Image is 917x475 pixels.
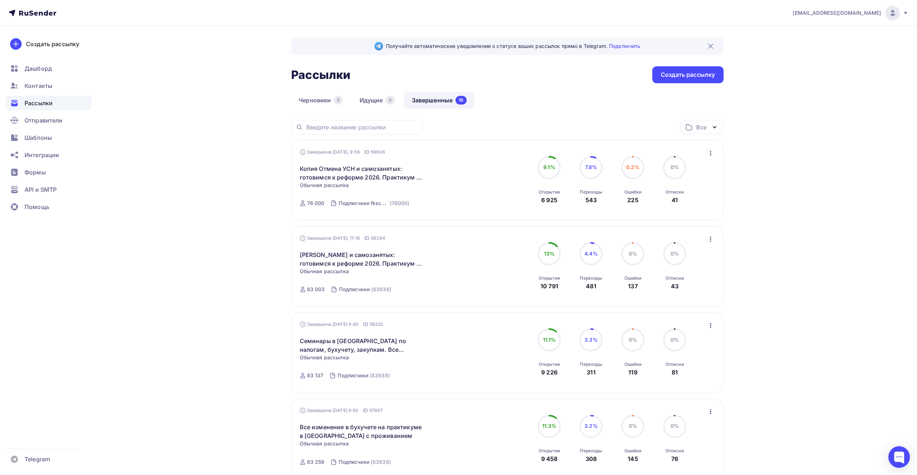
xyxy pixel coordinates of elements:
div: 225 [627,196,638,204]
span: API и SMTP [25,185,57,194]
div: Завершена [DATE] 9:40 [300,321,383,328]
span: 58384 [371,235,385,242]
span: Получайте автоматические уведомления о статусе ваших рассылок прямо в Telegram. [386,43,640,50]
div: Открытия [539,189,560,195]
div: 10 791 [540,282,558,290]
a: Отправители [6,113,92,128]
div: Подписчики fkscenter [339,200,388,207]
div: Открытия [539,361,560,367]
a: Все изменения в бухучете на практикуме в [GEOGRAPHIC_DATA] с проживанием [300,423,423,440]
span: 11.1% [543,337,556,343]
span: 0% [671,423,679,429]
a: Подписчики (83938) [338,456,391,468]
a: Копия Отмена УСН и самозанятых: готовимся к реформе 2026. Практикум в [GEOGRAPHIC_DATA] [300,164,423,182]
div: Завершена [DATE] 9:50 [300,407,383,414]
div: 76 [671,454,678,463]
a: Подключить [609,43,640,49]
div: 543 [586,196,597,204]
h2: Рассылки [291,68,350,82]
span: 0% [629,250,637,257]
div: 6 925 [541,196,557,204]
div: Ошибки [624,275,641,281]
span: Обычная рассылка [300,354,349,361]
span: 0.2% [626,164,640,170]
div: 76 000 [307,200,325,207]
div: 43 [671,282,678,290]
a: Подписчики (83938) [337,370,390,381]
span: Дашборд [25,64,52,73]
div: 9 226 [541,368,557,377]
span: 57897 [369,407,383,414]
div: Отписки [666,448,684,454]
a: [PERSON_NAME] и самозанятых: готовимся к реформе 2026. Практикум в [GEOGRAPHIC_DATA] [300,250,423,268]
div: 83 137 [307,372,324,379]
a: Семинары в [GEOGRAPHIC_DATA] по налогам, бухучету, закупкам. Все включено [300,337,423,354]
span: 58220 [370,321,383,328]
div: 0 [386,96,395,105]
span: 11.3% [542,423,556,429]
img: Telegram [374,42,383,50]
span: 4.4% [584,250,598,257]
div: 83 259 [307,458,325,466]
div: Переходы [580,189,602,195]
div: 5 [334,96,343,105]
span: Рассылки [25,99,53,107]
div: Открытия [539,448,560,454]
div: Завершена [DATE], 11:18 [300,235,385,242]
div: 9 458 [541,454,557,463]
span: Обычная рассылка [300,268,349,275]
div: 83 003 [307,286,325,293]
span: Интеграции [25,151,59,159]
div: (83938) [370,372,390,379]
div: Подписчики [339,286,369,293]
a: Черновики5 [291,92,350,108]
span: 13% [544,250,555,257]
span: Помощь [25,203,49,211]
a: [EMAIL_ADDRESS][DOMAIN_NAME] [793,6,908,20]
a: Дашборд [6,61,92,76]
span: Отправители [25,116,63,125]
span: ID [364,235,369,242]
div: Отписки [666,361,684,367]
a: Шаблоны [6,130,92,145]
div: Переходы [580,361,602,367]
span: 58608 [371,148,385,156]
input: Введите название рассылки [306,123,418,131]
div: Отписки [666,275,684,281]
div: 481 [586,282,596,290]
div: (83938) [371,458,391,466]
div: Завершена [DATE], 9:58 [300,148,385,156]
div: Все [696,123,706,132]
div: 308 [586,454,597,463]
span: Обычная рассылка [300,440,349,447]
div: Подписчики [338,372,368,379]
span: 0% [671,337,679,343]
div: 311 [587,368,595,377]
div: 41 [672,196,678,204]
a: Формы [6,165,92,179]
div: Ошибки [624,448,641,454]
div: 137 [628,282,637,290]
span: 0% [671,250,679,257]
span: ID [363,321,368,328]
span: 0% [629,423,637,429]
div: 16 [455,96,467,105]
button: Все [680,120,724,134]
div: 145 [628,454,638,463]
span: Контакты [25,81,52,90]
div: Создать рассылку [661,71,715,79]
a: Завершенные16 [404,92,474,108]
span: ID [364,148,369,156]
div: (83938) [371,286,391,293]
div: Отписки [666,189,684,195]
span: 3.3% [584,337,598,343]
div: 119 [628,368,637,377]
span: Telegram [25,455,50,463]
div: Ошибки [624,361,641,367]
span: ID [362,407,368,414]
div: Создать рассылку [26,40,79,48]
span: 0% [671,164,679,170]
span: 3.2% [584,423,598,429]
span: Шаблоны [25,133,52,142]
a: Подписчики fkscenter (76000) [338,197,410,209]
